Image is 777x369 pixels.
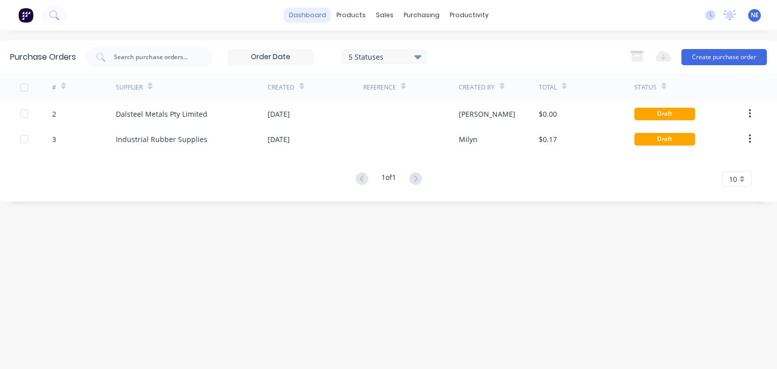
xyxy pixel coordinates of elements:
div: 2 [52,109,56,119]
div: Created [268,83,294,92]
a: dashboard [284,8,331,23]
div: [DATE] [268,134,290,145]
div: products [331,8,371,23]
input: Search purchase orders... [113,52,197,62]
div: Status [634,83,657,92]
div: [DATE] [268,109,290,119]
div: Industrial Rubber Supplies [116,134,207,145]
div: Supplier [116,83,143,92]
div: purchasing [399,8,445,23]
img: Factory [18,8,33,23]
div: 3 [52,134,56,145]
div: Created By [459,83,495,92]
div: productivity [445,8,494,23]
div: sales [371,8,399,23]
div: Dalsteel Metals Pty Limited [116,109,207,119]
span: 10 [729,174,737,184]
div: $0.00 [539,109,557,119]
div: Total [539,83,557,92]
div: [PERSON_NAME] [459,109,515,119]
div: Milyn [459,134,478,145]
div: Reference [363,83,396,92]
input: Order Date [228,50,313,65]
div: $0.17 [539,134,557,145]
button: Create purchase order [681,49,767,65]
div: Purchase Orders [10,51,76,63]
span: NE [751,11,759,20]
div: Draft [634,133,695,146]
div: 5 Statuses [349,51,421,62]
div: # [52,83,56,92]
div: Draft [634,108,695,120]
div: 1 of 1 [381,172,396,187]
